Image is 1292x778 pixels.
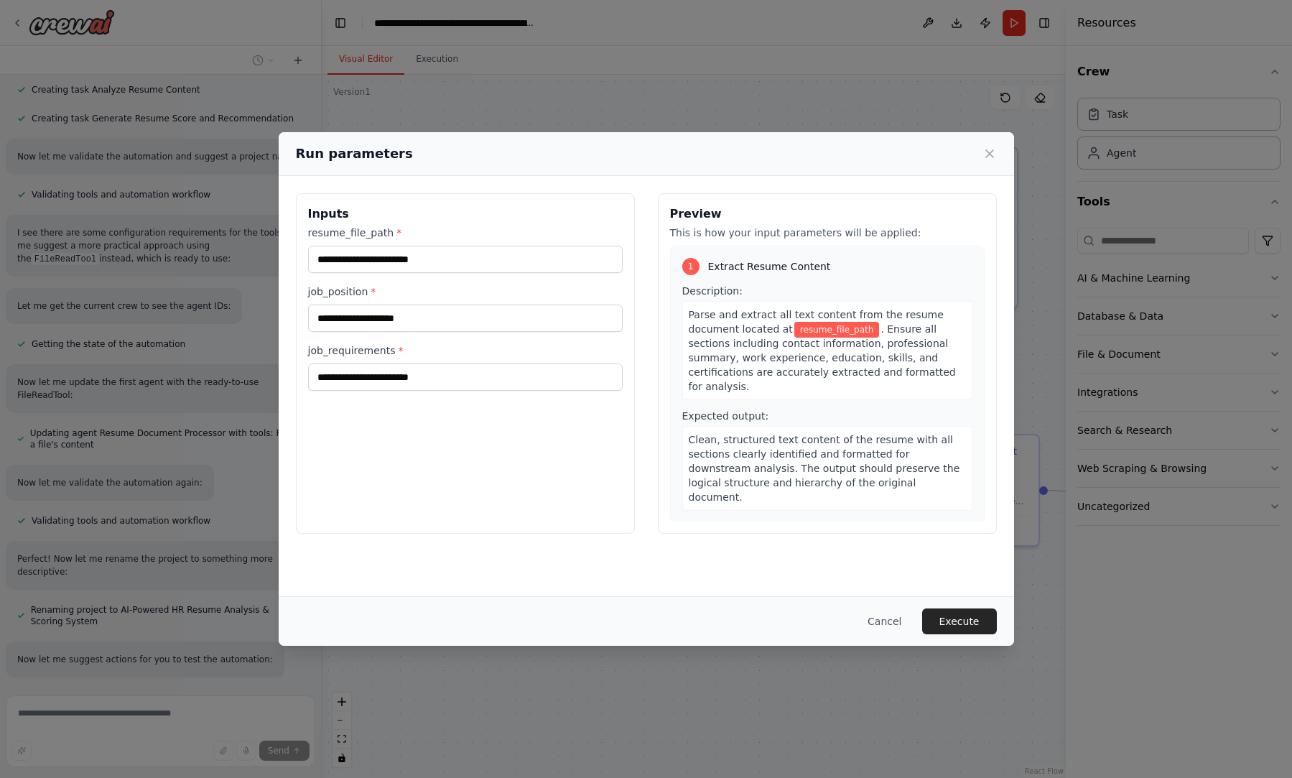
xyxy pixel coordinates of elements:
[689,323,956,392] span: . Ensure all sections including contact information, professional summary, work experience, educa...
[708,259,831,274] span: Extract Resume Content
[682,285,743,297] span: Description:
[689,309,944,335] span: Parse and extract all text content from the resume document located at
[682,410,769,422] span: Expected output:
[296,144,413,164] h2: Run parameters
[682,258,700,275] div: 1
[308,284,623,299] label: job_position
[308,205,623,223] h3: Inputs
[670,205,985,223] h3: Preview
[670,226,985,240] p: This is how your input parameters will be applied:
[308,226,623,240] label: resume_file_path
[856,608,913,634] button: Cancel
[308,343,623,358] label: job_requirements
[794,322,880,338] span: Variable: resume_file_path
[689,434,960,503] span: Clean, structured text content of the resume with all sections clearly identified and formatted f...
[922,608,997,634] button: Execute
